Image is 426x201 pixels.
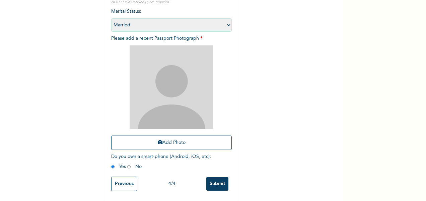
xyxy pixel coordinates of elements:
[111,36,232,153] span: Please add a recent Passport Photograph
[111,177,137,191] input: Previous
[111,136,232,150] button: Add Photo
[111,154,211,169] span: Do you own a smart-phone (Android, iOS, etc) : Yes No
[137,180,206,187] div: 4 / 4
[206,177,228,191] input: Submit
[111,9,232,27] span: Marital Status :
[130,45,213,129] img: Crop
